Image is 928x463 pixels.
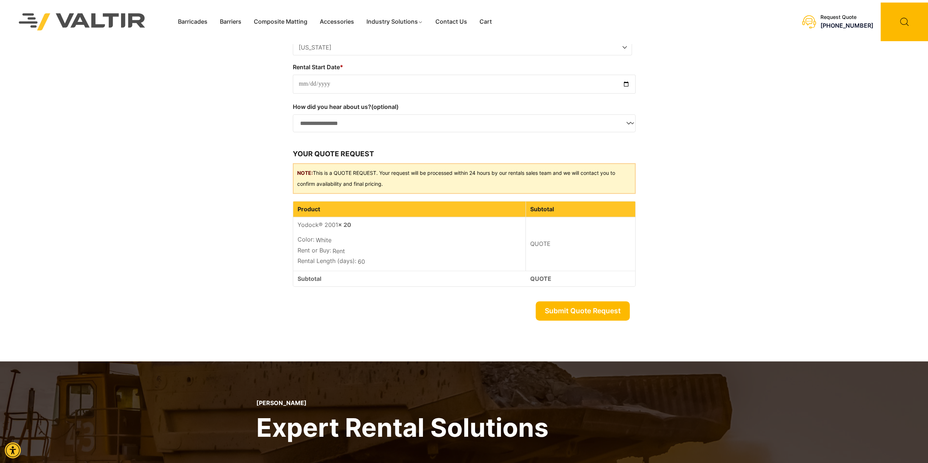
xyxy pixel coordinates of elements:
[5,442,21,458] div: Accessibility Menu
[526,201,635,217] th: Subtotal
[371,103,399,110] span: (optional)
[536,301,630,321] button: Submit Quote Request
[248,16,314,27] a: Composite Matting
[429,16,473,27] a: Contact Us
[298,246,521,257] p: Rent
[293,201,526,217] th: Product
[298,235,314,244] dt: Color:
[293,149,636,160] h3: Your quote request
[340,63,343,71] abbr: required
[293,163,636,194] div: This is a QUOTE REQUEST. Your request will be processed within 24 hours by our rentals sales team...
[314,16,360,27] a: Accessories
[298,256,356,265] dt: Rental Length (days):
[298,256,521,267] p: 60
[526,217,635,271] td: QUOTE
[298,235,521,246] p: White
[256,400,548,407] p: [PERSON_NAME]
[473,16,498,27] a: Cart
[214,16,248,27] a: Barriers
[820,22,873,29] a: call (888) 496-3625
[293,271,526,286] th: Subtotal
[526,271,635,286] td: QUOTE
[293,101,636,113] label: How did you hear about us?
[293,61,636,73] label: Rental Start Date
[293,217,526,271] td: Yodock® 2001
[293,39,632,55] span: Delivery State/Province
[338,221,351,228] strong: × 20
[293,39,632,56] span: Virginia
[360,16,429,27] a: Industry Solutions
[297,170,313,176] b: NOTE:
[820,14,873,20] div: Request Quote
[298,246,331,255] dt: Rent or Buy:
[256,411,548,444] h2: Expert Rental Solutions
[172,16,214,27] a: Barricades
